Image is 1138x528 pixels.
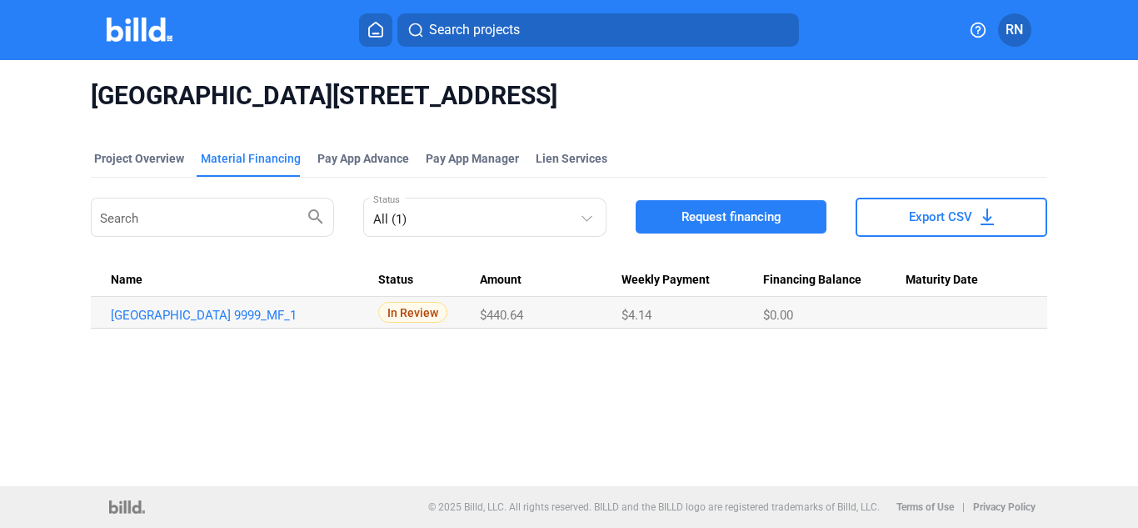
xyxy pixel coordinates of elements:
[429,20,520,40] span: Search projects
[973,501,1036,513] b: Privacy Policy
[94,150,184,167] div: Project Overview
[962,501,965,513] p: |
[109,500,145,514] img: logo
[763,273,861,288] span: Financing Balance
[896,501,954,513] b: Terms of Use
[107,18,172,42] img: Billd Company Logo
[317,150,409,167] div: Pay App Advance
[621,273,710,288] span: Weekly Payment
[909,209,972,225] span: Export CSV
[306,206,326,226] mat-icon: search
[480,308,523,323] span: $440.64
[111,273,142,288] span: Name
[480,273,522,288] span: Amount
[621,308,651,323] span: $4.14
[1006,20,1023,40] span: RN
[681,209,781,225] span: Request financing
[111,308,364,323] a: [GEOGRAPHIC_DATA] 9999_MF_1
[426,150,519,167] span: Pay App Manager
[378,273,413,288] span: Status
[428,501,880,513] p: © 2025 Billd, LLC. All rights reserved. BILLD and the BILLD logo are registered trademarks of Bil...
[536,150,607,167] div: Lien Services
[906,273,978,288] span: Maturity Date
[763,308,793,323] span: $0.00
[201,150,301,167] div: Material Financing
[91,80,1046,112] span: [GEOGRAPHIC_DATA][STREET_ADDRESS]
[373,212,407,227] mat-select-trigger: All (1)
[378,302,447,323] span: In Review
